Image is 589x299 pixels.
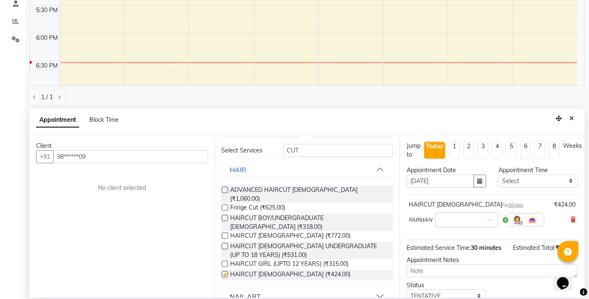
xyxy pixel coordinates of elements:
[554,200,576,209] div: ₹424.00
[407,281,486,290] div: Status
[492,142,503,159] li: 4
[225,162,390,177] button: HAIR
[407,175,474,188] input: yyyy-mm-dd
[283,144,393,157] input: Search by service name
[231,231,351,242] span: HAIRCUT [DEMOGRAPHIC_DATA] (₹772.00)
[512,215,522,225] img: Hairdresser.png
[499,166,578,175] div: Appointment Time
[41,93,53,102] span: 1 / 1
[549,142,560,159] li: 8
[35,34,60,42] div: 6:00 PM
[520,142,531,159] li: 6
[463,142,474,159] li: 2
[231,203,285,214] span: Fringe Cut (₹625.00)
[426,142,444,151] div: Today
[409,200,524,209] div: HAIRCUT [DEMOGRAPHIC_DATA]
[535,142,545,159] li: 7
[215,146,277,155] div: Select Services
[56,184,188,192] div: No client selected
[231,214,387,231] span: HAIRCUT BOY/UNDERGRADUATE [DEMOGRAPHIC_DATA] (₹318.00)
[231,270,351,281] span: HAIRCUT [DEMOGRAPHIC_DATA] (₹424.00)
[231,186,387,203] span: ADVANCED HAIRCUT [DEMOGRAPHIC_DATA] (₹1,060.00)
[36,142,208,150] div: Client
[563,142,582,150] div: Weeks
[508,202,524,208] span: 30 min
[556,244,578,252] span: ₹424.00
[471,244,501,252] span: 30 minutes
[36,150,54,163] button: +91
[502,202,524,208] small: for
[89,116,119,123] span: Block Time
[527,215,537,225] img: Interior.png
[35,61,60,70] div: 6:30 PM
[407,244,471,252] span: Estimated Service Time:
[36,113,79,128] span: Appointment
[231,260,349,270] span: HAIRCUT GIRL (UPTO 12 YEARS) (₹315.00)
[407,256,578,265] div: Appointment Notes
[35,6,60,15] div: 5:30 PM
[407,166,486,175] div: Appointment Date
[477,142,488,159] li: 3
[506,142,517,159] li: 5
[554,265,581,291] iframe: chat widget
[53,150,208,163] input: Search by Name/Mobile/Email/Code
[230,165,246,175] div: HAIR
[566,112,578,125] button: Close
[449,142,460,159] li: 1
[409,216,432,224] span: FARMAN
[513,244,556,252] span: Estimated Total:
[407,142,420,159] div: Jump to
[231,242,387,260] span: HAIRCUT [DEMOGRAPHIC_DATA] UNDERGRADUATE (UP TO 18 YEARS) (₹531.00)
